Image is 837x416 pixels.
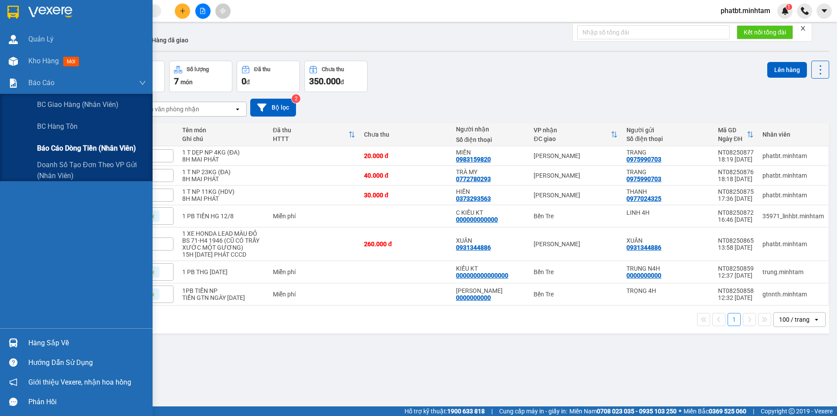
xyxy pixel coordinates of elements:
[762,268,824,275] div: trung.minhtam
[340,79,344,86] span: đ
[626,135,709,142] div: Số điện thoại
[180,8,186,14] span: plus
[456,216,498,223] div: 000000000000
[534,172,618,179] div: [PERSON_NAME]
[718,209,754,216] div: NT08250872
[767,62,807,78] button: Lên hàng
[9,338,18,347] img: warehouse-icon
[753,406,754,416] span: |
[718,188,754,195] div: NT08250875
[63,57,79,66] span: mới
[569,406,677,416] span: Miền Nam
[744,28,786,37] span: Kết nối tổng đài
[456,195,491,202] div: 0373293563
[322,66,344,72] div: Chưa thu
[800,25,806,31] span: close
[762,241,824,248] div: phatbt.minhtam
[37,99,119,110] span: BC giao hàng (nhân viên)
[718,149,754,156] div: NT08250877
[200,8,206,14] span: file-add
[728,313,741,326] button: 1
[139,79,146,86] span: down
[762,172,824,179] div: phatbt.minhtam
[597,408,677,415] strong: 0708 023 035 - 0935 103 250
[364,172,447,179] div: 40.000 đ
[187,66,209,72] div: Số lượng
[304,61,367,92] button: Chưa thu350.000đ
[534,268,618,275] div: Bến Tre
[456,209,525,216] div: C KIỀU KT
[220,8,226,14] span: aim
[182,213,264,220] div: 1 PB TIỀN HG 12/8
[718,265,754,272] div: NT08250859
[456,237,525,244] div: XUÂN
[813,316,820,323] svg: open
[626,287,709,294] div: TRỌNG 4H
[718,127,747,134] div: Mã GD
[456,136,525,143] div: Số điện thoại
[534,127,611,134] div: VP nhận
[269,123,360,146] th: Toggle SortBy
[718,237,754,244] div: NT08250865
[456,272,508,279] div: 000000000000000
[364,241,447,248] div: 260.000 đ
[456,294,491,301] div: 0000000000
[626,244,661,251] div: 0931344886
[714,5,777,16] span: phatbt.minhtam
[626,156,661,163] div: 0975990703
[246,79,250,86] span: đ
[145,30,195,51] button: Hàng đã giao
[182,135,264,142] div: Ghi chú
[7,6,19,19] img: logo-vxr
[789,408,795,414] span: copyright
[28,356,146,369] div: Hướng dẫn sử dụng
[718,272,754,279] div: 12:37 [DATE]
[28,77,54,88] span: Báo cáo
[182,230,264,251] div: 1 XE HONDA LEAD MÀU ĐỎ BS 71-H4 1946 (CŨ CÓ TRẦY XƯỚC MỘT GƯƠNG)
[718,156,754,163] div: 18:19 [DATE]
[37,143,136,154] span: Báo cáo dòng tiền (nhân viên)
[456,175,491,182] div: 0772780293
[254,66,270,72] div: Đã thu
[273,291,356,298] div: Miễn phí
[182,188,264,195] div: 1 T NP 11KG (HDV)
[534,192,618,199] div: [PERSON_NAME]
[180,79,193,86] span: món
[626,195,661,202] div: 0977024325
[762,192,824,199] div: phatbt.minhtam
[9,57,18,66] img: warehouse-icon
[762,152,824,159] div: phatbt.minhtam
[787,4,790,10] span: 1
[534,152,618,159] div: [PERSON_NAME]
[7,7,21,17] span: Gửi:
[9,79,18,88] img: solution-icon
[626,265,709,272] div: TRUNG N4H
[83,18,176,28] div: MIỀN
[626,175,661,182] div: 0975990703
[456,265,525,272] div: KIỀU KT
[447,408,485,415] strong: 1900 633 818
[456,126,525,133] div: Người nhận
[9,35,18,44] img: warehouse-icon
[456,188,525,195] div: HIỀN
[182,195,264,202] div: 8H MAI PHÁT
[242,76,246,86] span: 0
[626,272,661,279] div: 0000000000
[37,121,78,132] span: BC hàng tồn
[534,213,618,220] div: Bến Tre
[182,175,264,182] div: 8H MAI PHÁT
[456,244,491,251] div: 0931344886
[534,135,611,142] div: ĐC giao
[28,337,146,350] div: Hàng sắp về
[364,152,447,159] div: 20.000 đ
[762,291,824,298] div: gtnnth.minhtam
[491,406,493,416] span: |
[817,3,832,19] button: caret-down
[83,8,104,17] span: Nhận:
[456,156,491,163] div: 0983159820
[182,149,264,156] div: 1 T DẸP NP 4KG (ĐA)
[626,209,709,216] div: LINH 4H
[718,294,754,301] div: 12:32 [DATE]
[405,406,485,416] span: Hỗ trợ kỹ thuật:
[534,291,618,298] div: Bến Tre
